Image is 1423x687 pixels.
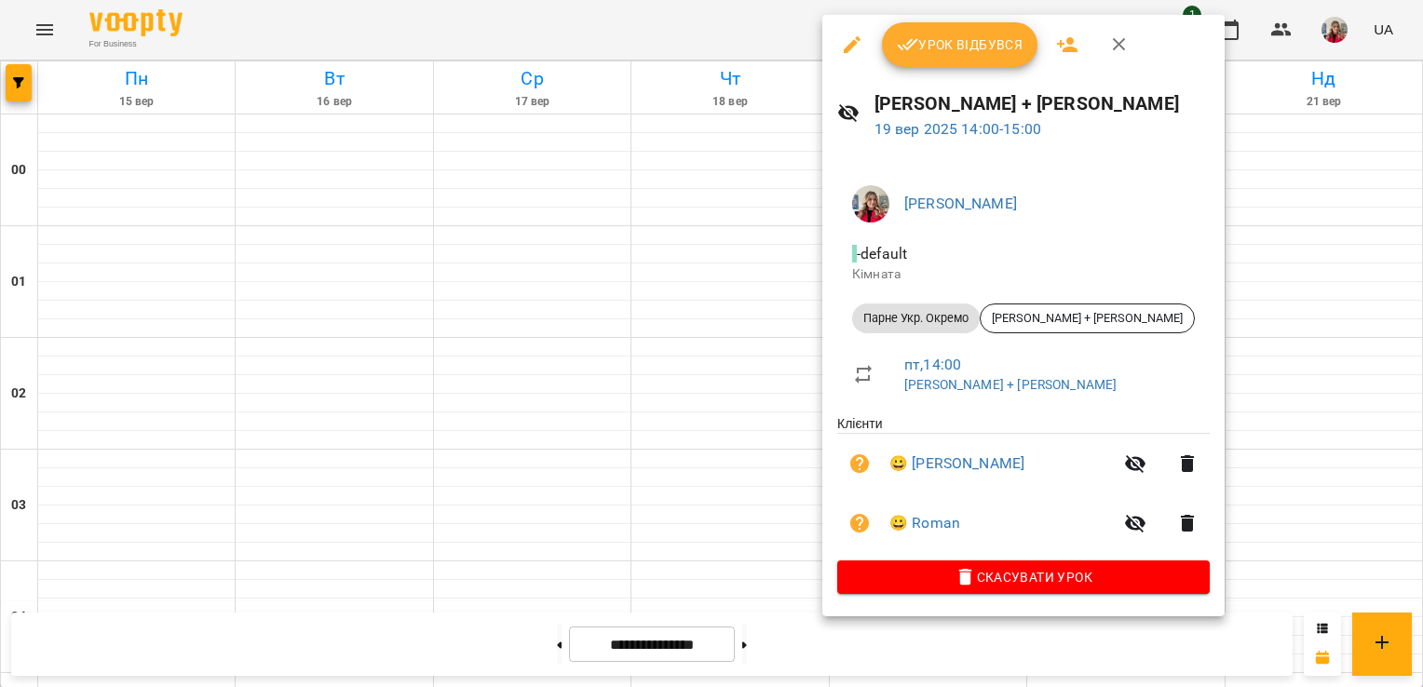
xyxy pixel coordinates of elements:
[980,303,1195,333] div: [PERSON_NAME] + [PERSON_NAME]
[852,185,889,222] img: eb3c061b4bf570e42ddae9077fa72d47.jpg
[889,512,960,534] a: 😀 Roman
[837,441,882,486] button: Візит ще не сплачено. Додати оплату?
[904,356,961,373] a: пт , 14:00
[981,310,1194,327] span: [PERSON_NAME] + [PERSON_NAME]
[852,310,980,327] span: Парне Укр. Окремо
[837,560,1210,594] button: Скасувати Урок
[852,245,911,263] span: - default
[852,566,1195,588] span: Скасувати Урок
[904,377,1117,392] a: [PERSON_NAME] + [PERSON_NAME]
[882,22,1038,67] button: Урок відбувся
[889,452,1024,475] a: 😀 [PERSON_NAME]
[874,89,1210,118] h6: [PERSON_NAME] + [PERSON_NAME]
[874,120,1041,138] a: 19 вер 2025 14:00-15:00
[852,265,1195,284] p: Кімната
[837,414,1210,559] ul: Клієнти
[904,195,1017,212] a: [PERSON_NAME]
[837,501,882,546] button: Візит ще не сплачено. Додати оплату?
[897,34,1023,56] span: Урок відбувся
